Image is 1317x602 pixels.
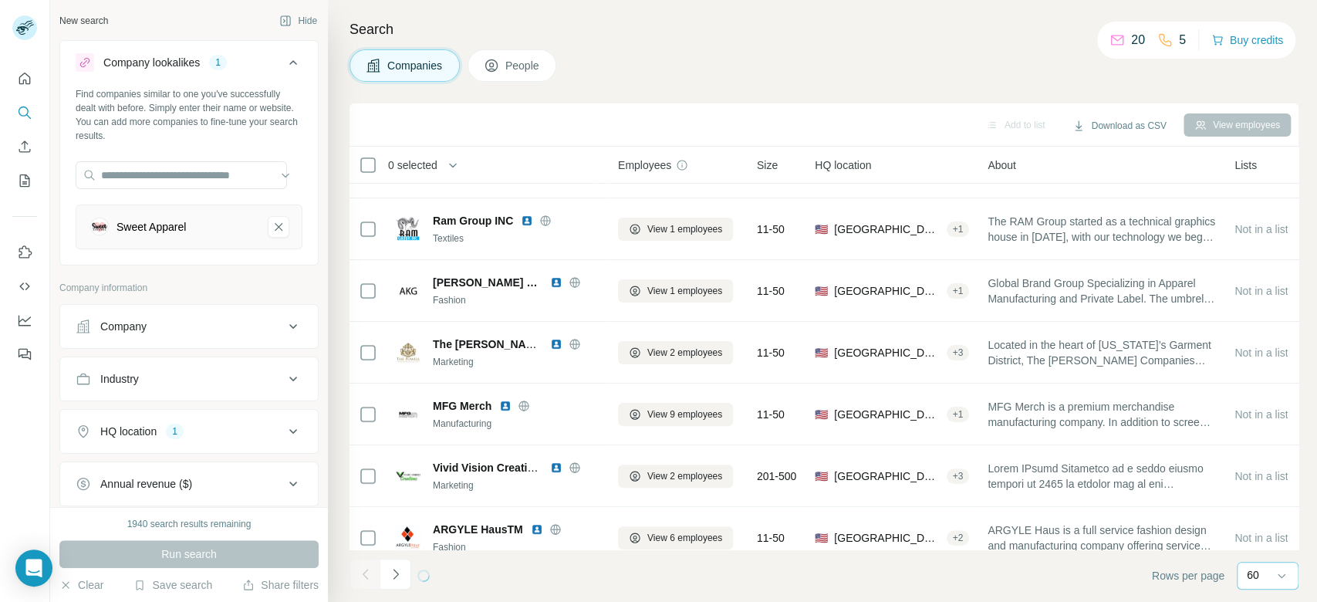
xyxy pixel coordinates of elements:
[757,345,785,360] span: 11-50
[505,58,541,73] span: People
[815,345,828,360] span: 🇺🇸
[647,408,722,421] span: View 9 employees
[433,479,599,492] div: Marketing
[1234,408,1288,421] span: Not in a list
[89,216,110,238] img: Sweet Apparel-logo
[550,338,562,350] img: LinkedIn logo
[60,308,318,345] button: Company
[59,281,319,295] p: Company information
[815,407,828,422] span: 🇺🇸
[618,279,733,303] button: View 1 employees
[12,133,37,161] button: Enrich CSV
[1234,470,1288,482] span: Not in a list
[815,222,828,237] span: 🇺🇸
[76,87,302,143] div: Find companies similar to one you've successfully dealt with before. Simply enter their name or w...
[947,469,970,483] div: + 3
[396,526,420,550] img: Logo of ARGYLE HausTM
[433,540,599,554] div: Fashion
[988,337,1216,368] span: Located in the heart of [US_STATE]’s Garment District, The [PERSON_NAME] Companies Real is a lead...
[757,468,796,484] span: 201-500
[1247,567,1259,583] p: 60
[433,398,491,414] span: MFG Merch
[433,462,546,474] span: Vivid Vision Creations
[350,19,1298,40] h4: Search
[15,550,52,587] div: Open Intercom Messenger
[815,157,871,173] span: HQ location
[59,14,108,28] div: New search
[1234,532,1288,544] span: Not in a list
[396,464,420,489] img: Logo of Vivid Vision Creations
[1179,31,1186,49] p: 5
[100,424,157,439] div: HQ location
[117,219,186,235] div: Sweet Apparel
[647,284,722,298] span: View 1 employees
[59,577,103,593] button: Clear
[815,468,828,484] span: 🇺🇸
[834,222,940,237] span: [GEOGRAPHIC_DATA], [US_STATE]
[647,531,722,545] span: View 6 employees
[433,232,599,245] div: Textiles
[757,222,785,237] span: 11-50
[1062,114,1177,137] button: Download as CSV
[60,465,318,502] button: Annual revenue ($)
[60,44,318,87] button: Company lookalikes1
[433,213,513,228] span: Ram Group INC
[396,217,420,242] img: Logo of Ram Group INC
[988,214,1216,245] span: The RAM Group started as a technical graphics house in [DATE], with our technology we began inves...
[209,56,227,69] div: 1
[433,293,599,307] div: Fashion
[242,577,319,593] button: Share filters
[433,417,599,431] div: Manufacturing
[647,469,722,483] span: View 2 employees
[618,157,671,173] span: Employees
[834,407,940,422] span: [GEOGRAPHIC_DATA]
[12,65,37,93] button: Quick start
[834,345,940,360] span: [GEOGRAPHIC_DATA], [US_STATE]
[499,400,512,412] img: LinkedIn logo
[618,218,733,241] button: View 1 employees
[647,346,722,360] span: View 2 employees
[834,283,940,299] span: [GEOGRAPHIC_DATA], [US_STATE]
[757,407,785,422] span: 11-50
[618,341,733,364] button: View 2 employees
[947,408,970,421] div: + 1
[100,476,192,492] div: Annual revenue ($)
[1131,31,1145,49] p: 20
[100,371,139,387] div: Industry
[947,531,970,545] div: + 2
[1211,29,1283,51] button: Buy credits
[387,58,444,73] span: Companies
[550,276,562,289] img: LinkedIn logo
[12,306,37,334] button: Dashboard
[618,403,733,426] button: View 9 employees
[834,530,940,546] span: [GEOGRAPHIC_DATA], [US_STATE]
[531,523,543,536] img: LinkedIn logo
[988,276,1216,306] span: Global Brand Group Specializing in Apparel Manufacturing and Private Label. The umbrella of [PERS...
[1234,285,1288,297] span: Not in a list
[618,526,733,550] button: View 6 employees
[396,340,420,365] img: Logo of The Powell Companies Real
[1234,157,1257,173] span: Lists
[396,402,420,427] img: Logo of MFG Merch
[133,577,212,593] button: Save search
[433,338,633,350] span: The [PERSON_NAME] Companies Real
[12,238,37,266] button: Use Surfe on LinkedIn
[815,530,828,546] span: 🇺🇸
[988,523,1216,553] span: ARGYLE Haus is a full service fashion design and manufacturing company offering services to start...
[433,522,523,537] span: ARGYLE HausTM
[12,272,37,300] button: Use Surfe API
[988,399,1216,430] span: MFG Merch is a premium merchandise manufacturing company. In addition to screen-printing and embr...
[988,461,1216,492] span: Lorem IPsumd Sitametco ad e seddo eiusmo tempori ut 2465 la etdolor mag al eni adminimve quisn ex...
[947,284,970,298] div: + 1
[396,279,420,303] img: Logo of Alan King Group
[550,462,562,474] img: LinkedIn logo
[947,346,970,360] div: + 3
[618,465,733,488] button: View 2 employees
[12,340,37,368] button: Feedback
[947,222,970,236] div: + 1
[757,157,778,173] span: Size
[1234,347,1288,359] span: Not in a list
[127,517,252,531] div: 1940 search results remaining
[433,355,599,369] div: Marketing
[12,99,37,127] button: Search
